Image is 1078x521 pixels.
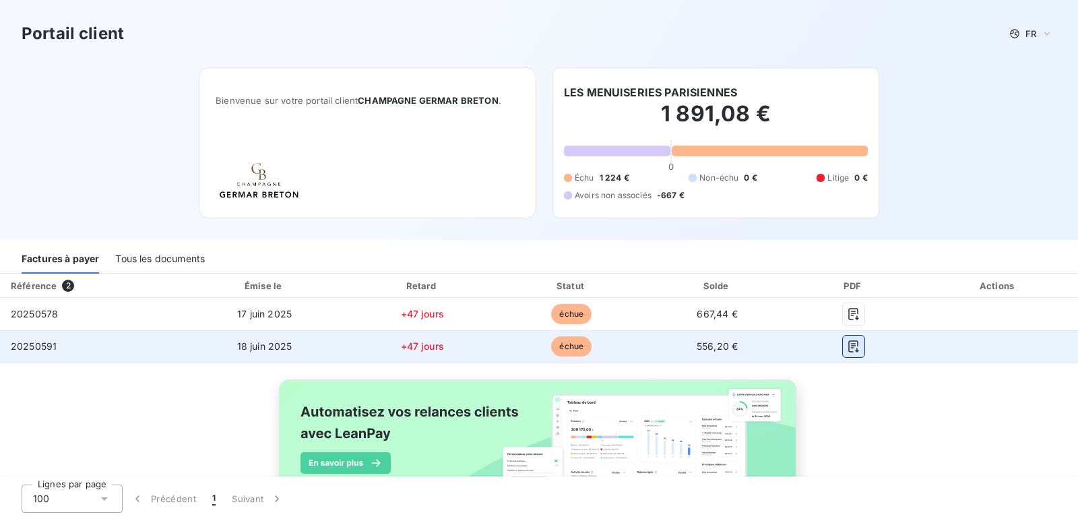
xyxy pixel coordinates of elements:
span: Échu [575,172,594,184]
span: 556,20 € [697,340,738,352]
img: Company logo [216,161,302,202]
div: Actions [921,279,1075,293]
span: 17 juin 2025 [237,308,292,319]
span: 0 € [854,172,867,184]
button: 1 [204,485,224,513]
span: Litige [827,172,849,184]
h3: Portail client [22,22,124,46]
span: Avoirs non associés [575,189,652,202]
h2: 1 891,08 € [564,100,868,141]
div: Émise le [185,279,344,293]
span: 1 224 € [600,172,629,184]
span: 0 € [744,172,757,184]
span: Bienvenue sur votre portail client . [216,95,519,106]
span: 18 juin 2025 [237,340,292,352]
div: PDF [792,279,916,293]
span: 667,44 € [697,308,737,319]
span: échue [551,336,592,357]
div: Retard [350,279,495,293]
h6: LES MENUISERIES PARISIENNES [564,84,737,100]
span: 100 [33,492,49,505]
span: 2 [62,280,74,292]
button: Suivant [224,485,292,513]
button: Précédent [123,485,204,513]
span: CHAMPAGNE GERMAR BRETON [358,95,498,106]
span: Non-échu [699,172,738,184]
div: Solde [648,279,786,293]
span: +47 jours [401,340,444,352]
span: FR [1025,28,1036,39]
div: Tous les documents [115,245,205,274]
div: Statut [501,279,643,293]
div: Référence [11,280,57,291]
span: +47 jours [401,308,444,319]
div: Factures à payer [22,245,99,274]
span: 20250591 [11,340,57,352]
span: échue [551,304,592,324]
span: 0 [668,161,674,172]
span: 20250578 [11,308,58,319]
span: 1 [212,492,216,505]
span: -667 € [657,189,685,202]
